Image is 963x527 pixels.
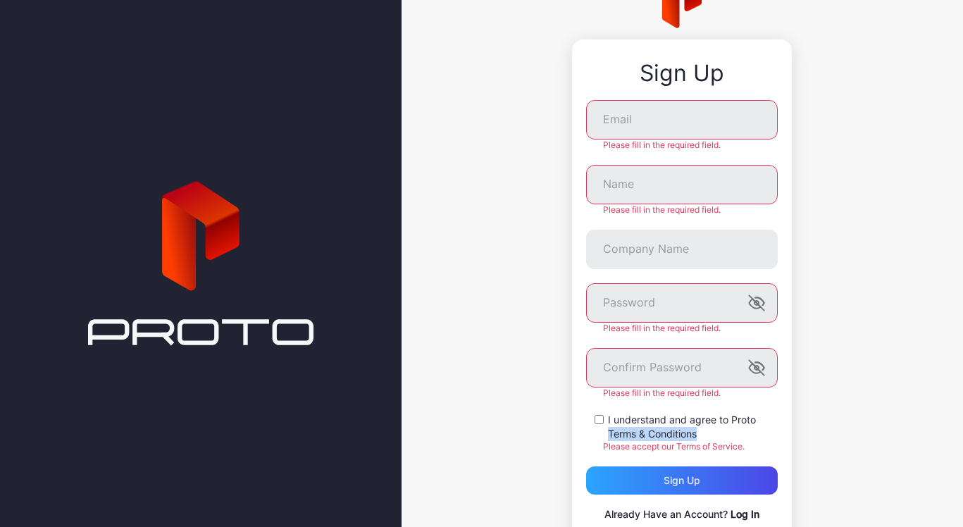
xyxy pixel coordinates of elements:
[586,283,778,323] input: Password
[586,165,778,204] input: Name
[586,506,778,523] p: Already Have an Account?
[664,475,700,486] div: Sign up
[586,323,778,334] div: Please fill in the required field.
[586,230,778,269] input: Company Name
[586,100,778,139] input: Email
[731,508,759,520] a: Log In
[586,61,778,86] div: Sign Up
[608,414,756,440] a: Proto Terms & Conditions
[748,294,765,311] button: Password
[586,466,778,495] button: Sign up
[586,139,778,151] div: Please fill in the required field.
[586,204,778,216] div: Please fill in the required field.
[608,413,778,441] label: I understand and agree to
[748,359,765,376] button: Confirm Password
[586,387,778,399] div: Please fill in the required field.
[586,348,778,387] input: Confirm Password
[586,441,778,452] div: Please accept our Terms of Service.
